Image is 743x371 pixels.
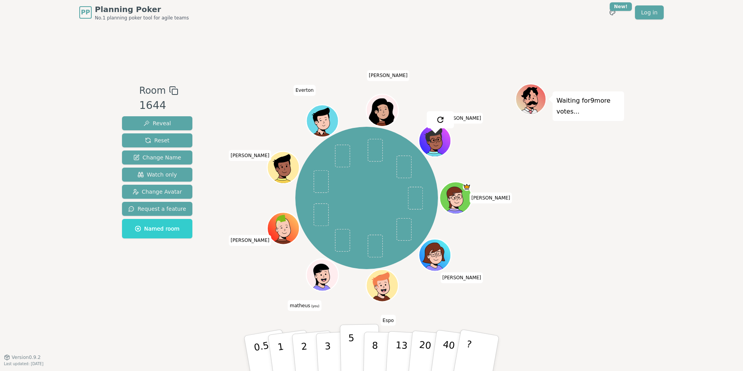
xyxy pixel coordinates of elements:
[440,272,483,283] span: Click to change your name
[133,188,182,196] span: Change Avatar
[610,2,632,11] div: New!
[288,300,321,311] span: Click to change your name
[139,84,166,98] span: Room
[145,136,169,144] span: Reset
[95,4,189,15] span: Planning Poker
[133,154,181,161] span: Change Name
[143,119,171,127] span: Reveal
[440,113,483,124] span: Click to change your name
[95,15,189,21] span: No.1 planning poker tool for agile teams
[138,171,177,178] span: Watch only
[462,183,471,191] span: Julie is the host
[293,85,316,96] span: Click to change your name
[556,95,620,117] p: Waiting for 9 more votes...
[128,205,186,213] span: Request a feature
[122,219,192,238] button: Named room
[367,70,410,81] span: Click to change your name
[310,304,319,308] span: (you)
[122,168,192,182] button: Watch only
[12,354,41,360] span: Version 0.9.2
[635,5,664,19] a: Log in
[122,116,192,130] button: Reveal
[4,362,44,366] span: Last updated: [DATE]
[307,260,337,290] button: Click to change your avatar
[79,4,189,21] a: PPPlanning PokerNo.1 planning poker tool for agile teams
[122,202,192,216] button: Request a feature
[81,8,90,17] span: PP
[122,150,192,164] button: Change Name
[436,115,445,124] img: reset
[381,315,396,326] span: Click to change your name
[469,192,512,203] span: Click to change your name
[139,98,178,114] div: 1644
[135,225,180,233] span: Named room
[228,235,271,246] span: Click to change your name
[228,150,271,161] span: Click to change your name
[122,133,192,147] button: Reset
[605,5,619,19] button: New!
[122,185,192,199] button: Change Avatar
[4,354,41,360] button: Version0.9.2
